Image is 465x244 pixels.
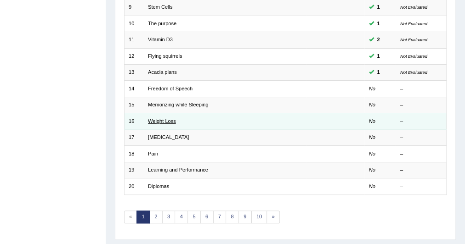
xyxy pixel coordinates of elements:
[148,151,158,156] a: Pain
[148,69,177,75] a: Acacia plans
[374,68,383,77] span: You can still take this question
[149,211,163,223] a: 2
[148,37,173,42] a: Vitamin D3
[400,166,442,174] div: –
[369,167,375,172] em: No
[400,54,427,59] small: Not Evaluated
[148,4,172,10] a: Stem Cells
[148,102,208,107] a: Memorizing while Sleeping
[175,211,188,223] a: 4
[369,118,375,124] em: No
[148,21,176,26] a: The purpose
[369,134,375,140] em: No
[400,5,427,10] small: Not Evaluated
[226,211,239,223] a: 8
[148,183,169,189] a: Diplomas
[400,85,442,93] div: –
[148,118,176,124] a: Weight Loss
[400,150,442,158] div: –
[400,70,427,75] small: Not Evaluated
[251,211,267,223] a: 10
[124,178,144,194] td: 20
[124,129,144,145] td: 17
[400,134,442,141] div: –
[148,134,189,140] a: [MEDICAL_DATA]
[400,37,427,42] small: Not Evaluated
[148,86,193,91] a: Freedom of Speech
[162,211,176,223] a: 3
[124,65,144,81] td: 13
[400,21,427,26] small: Not Evaluated
[124,16,144,32] td: 10
[213,211,227,223] a: 7
[124,113,144,129] td: 16
[374,3,383,11] span: You can still take this question
[124,162,144,178] td: 19
[238,211,252,223] a: 9
[124,211,137,223] span: «
[124,48,144,64] td: 12
[124,97,144,113] td: 15
[124,32,144,48] td: 11
[200,211,214,223] a: 6
[148,53,182,59] a: Flying squirrels
[148,167,208,172] a: Learning and Performance
[374,20,383,28] span: You can still take this question
[267,211,280,223] a: »
[400,183,442,190] div: –
[187,211,201,223] a: 5
[374,52,383,61] span: You can still take this question
[400,101,442,109] div: –
[124,146,144,162] td: 18
[369,102,375,107] em: No
[400,118,442,125] div: –
[369,151,375,156] em: No
[369,183,375,189] em: No
[374,36,383,44] span: You can still take this question
[124,81,144,97] td: 14
[136,211,150,223] a: 1
[369,86,375,91] em: No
